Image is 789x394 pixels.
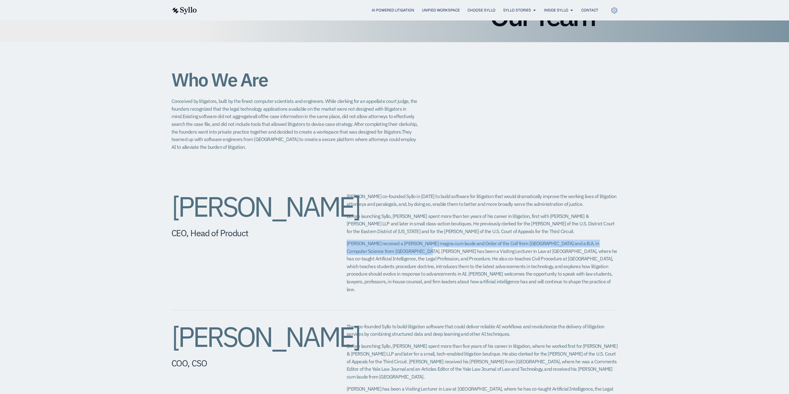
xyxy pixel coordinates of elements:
span: Theo co-founded Syllo to build litigation software that could deliver reliable AI workflows and r... [347,323,604,337]
a: AI Powered Litigation [372,7,414,13]
img: syllo [171,7,197,14]
h2: [PERSON_NAME]​ [171,323,322,351]
a: Syllo Stories [503,7,531,13]
span: Before launching Syllo, [PERSON_NAME] spent more than five years of his career in litigation, whe... [347,343,618,380]
a: Inside Syllo [544,7,568,13]
h5: CEO, Head of Product [171,228,322,238]
span: Conceived by litigators, built by the finest computer scientists and engineers. While clerking fo... [171,98,417,119]
a: Unified Workspace [422,7,460,13]
p: Before launching Syllo, [PERSON_NAME] spent more than ten years of his career in litigation, firs... [347,212,618,235]
div: Menu Toggle [209,7,598,13]
span: After completing their clerkship, the founders went into private practice together and decided to... [171,121,418,135]
a: Choose Syllo [468,7,495,13]
span: They teamed up with software engineers from [GEOGRAPHIC_DATA] to create a secure platform where a... [171,129,416,150]
span: the case information in the same place, did not allow attorneys to effectively search the case fi... [171,113,414,127]
nav: Menu [209,7,598,13]
span: Existing software did not aggregate [183,113,253,119]
p: [PERSON_NAME] co-founded Syllo in [DATE] to build software for litigation that would dramatically... [347,193,618,208]
a: Contact [581,7,598,13]
h2: [PERSON_NAME] [171,193,322,220]
p: [PERSON_NAME] received a [PERSON_NAME] magna cum laude and Order of the Coif from [GEOGRAPHIC_DAT... [347,240,618,293]
h1: Who We Are [171,69,419,90]
span: all of [253,113,262,119]
h1: Our Team [195,2,595,30]
h5: COO, CSO [171,358,322,369]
